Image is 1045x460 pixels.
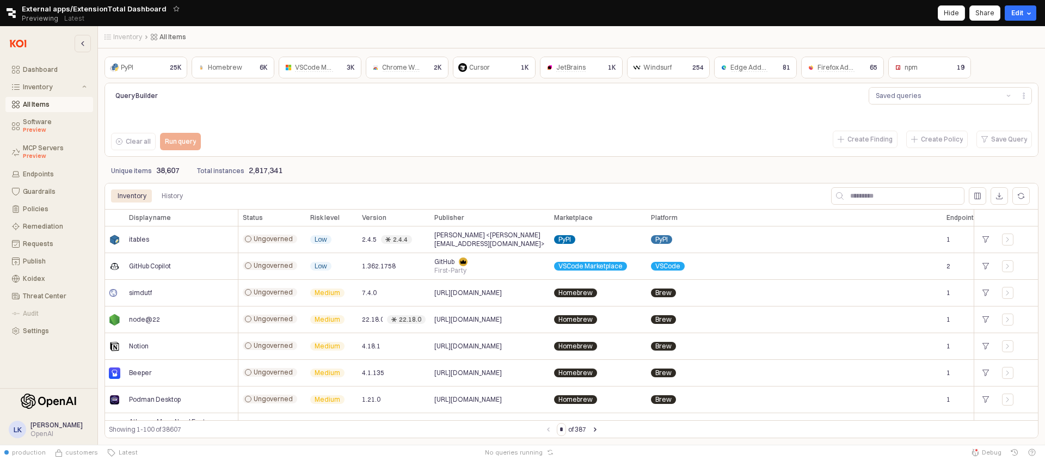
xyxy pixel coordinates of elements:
div: LK [14,424,22,435]
div: Preview [23,126,87,134]
div: Firefox Add-ons65 [801,57,884,78]
button: Clear all [111,133,156,150]
p: 2,817,341 [249,165,282,176]
span: Ungoverned [254,235,293,243]
span: Ungoverned [254,288,293,297]
div: PyPI25K [104,57,187,78]
span: 1.362.1758 [362,262,396,271]
p: Share [975,9,994,17]
button: Saved queries [869,88,1002,104]
span: 1 [946,369,950,377]
button: Latest [102,445,142,460]
input: Page [557,424,565,436]
button: Run query [160,133,201,150]
button: Koidex [5,271,93,286]
div: Remediation [23,223,87,230]
button: Share app [969,5,1000,21]
button: Requests [5,236,93,252]
span: 1 [946,315,950,324]
div: Cursor1K [453,57,536,78]
p: 2K [434,63,442,72]
span: Ungoverned [254,315,293,323]
button: Add app to favorites [171,3,182,14]
span: AtkynsonMono Nerd Font ([PERSON_NAME] Hyperlegible Mono) [129,418,233,435]
button: Create Policy [906,131,968,148]
div: Edge Add-ons81 [714,57,797,78]
button: Dashboard [5,62,93,77]
p: 38,607 [156,165,180,176]
div: VSCode Marketplace3K [279,57,361,78]
button: Settings [5,323,93,339]
span: Homebrew [558,342,593,351]
div: + [979,339,993,353]
span: Medium [315,315,340,324]
div: Windsurf [643,62,672,73]
span: 1 [946,235,950,244]
span: Homebrew [558,369,593,377]
p: 1K [608,63,616,72]
span: Version [362,213,386,222]
button: Inventory [5,79,93,95]
span: Ungoverned [254,341,293,350]
div: Showing 1-100 of 38607 [109,424,542,435]
span: [URL][DOMAIN_NAME] [434,395,502,404]
span: 1.21.0 [362,395,380,404]
button: Publish [5,254,93,269]
div: Inventory [118,189,146,203]
span: Homebrew [558,395,593,404]
span: itables [129,235,149,244]
button: Source Control [50,445,102,460]
p: 25K [170,63,182,72]
span: Podman Desktop [129,395,181,404]
div: Table toolbar [104,420,1038,438]
span: Medium [315,395,340,404]
span: First-Party [434,266,466,275]
div: Settings [23,327,87,335]
button: History [1006,445,1023,460]
span: 4.18.1 [362,342,380,351]
span: JetBrains [556,63,586,72]
div: Guardrails [23,188,87,195]
div: + [979,259,993,273]
div: Inventory [111,189,153,203]
span: [PERSON_NAME] <[PERSON_NAME][EMAIL_ADDRESS][DOMAIN_NAME]> [434,231,545,248]
span: node@22 [129,315,160,324]
span: Ungoverned [254,368,293,377]
span: Medium [315,342,340,351]
div: JetBrains1K [540,57,623,78]
span: VSCode Marketplace [295,63,359,72]
span: GitHub Copilot [129,262,171,271]
button: Reset app state [545,449,556,456]
span: 1 [946,342,950,351]
span: Debug [982,448,1001,457]
span: 4.1.135 [362,369,384,377]
div: OpenAI [30,430,83,438]
button: Releases and History [58,11,90,26]
button: Edit [1005,5,1036,21]
span: [URL][DOMAIN_NAME] [434,289,502,297]
p: 81 [783,63,790,72]
iframe: QueryBuildingItay [111,109,1032,131]
div: All Items [23,101,87,108]
span: Beeper [129,369,152,377]
p: 3K [347,63,355,72]
button: Save Query [976,131,1032,148]
p: Create Finding [847,135,893,144]
div: Homebrew6K [192,57,274,78]
div: Chrome Web Store2K [366,57,448,78]
button: Policies [5,201,93,217]
span: customers [65,448,98,457]
span: Homebrew [558,315,593,324]
div: Audit [23,310,87,317]
span: Brew [655,342,672,351]
div: History [162,189,183,203]
span: [URL][DOMAIN_NAME] [434,342,502,351]
div: npm [905,62,918,73]
div: + [979,392,993,407]
div: + [979,232,993,247]
p: 6K [260,63,268,72]
button: LK [9,421,26,438]
button: Threat Center [5,289,93,304]
span: 2.4.5 [362,235,377,244]
nav: Breadcrumbs [104,33,727,41]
